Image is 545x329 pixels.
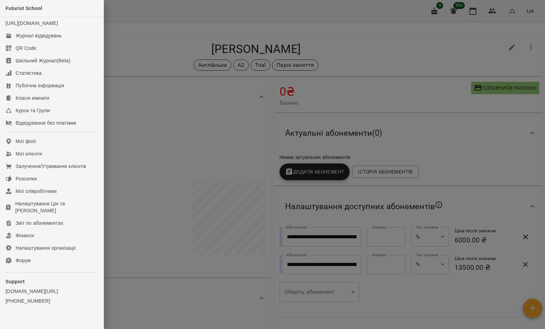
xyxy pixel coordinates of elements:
[16,82,64,89] div: Публічна інформація
[6,297,98,304] a: [PHONE_NUMBER]
[6,288,98,295] a: [DOMAIN_NAME][URL]
[16,138,36,145] div: Мої філії
[16,220,63,226] div: Звіт по абонементах
[16,119,76,126] div: Відвідування без платіжки
[6,278,98,285] p: Support
[16,150,42,157] div: Мої клієнти
[16,32,62,39] div: Журнал відвідувань
[16,232,34,239] div: Фінанси
[6,20,58,26] a: [URL][DOMAIN_NAME]
[6,6,42,11] span: Futurist School
[15,200,98,214] div: Налаштування Цін та [PERSON_NAME]
[16,244,76,251] div: Налаштування організації
[16,175,37,182] div: Розсилки
[16,45,36,52] div: QR Code
[16,163,86,170] div: Залучення/Утримання клієнтів
[16,70,42,77] div: Статистика
[16,107,50,114] div: Курси та Групи
[16,188,57,195] div: Мої співробітники
[16,257,31,264] div: Форум
[16,57,70,64] div: Шкільний Журнал(Beta)
[16,95,49,101] div: Класні кімнати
